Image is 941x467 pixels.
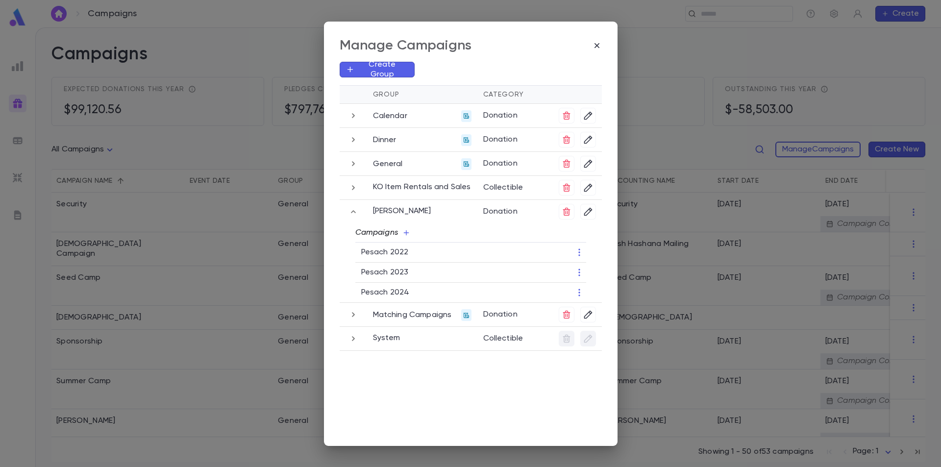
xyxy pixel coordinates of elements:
p: System [373,333,400,343]
p: Donation [483,132,547,145]
p: General [373,159,403,169]
p: Pesach 2023 [361,268,528,277]
p: Collectible [483,331,547,344]
p: [PERSON_NAME] [373,206,431,216]
p: Calendar [373,111,407,121]
button: Campaigns [347,223,418,242]
span: Group [373,91,399,98]
p: Pesach 2022 [361,247,528,257]
p: Matching Campaigns [373,310,452,320]
p: Campaigns [355,228,402,238]
span: Category [483,91,524,98]
p: Donation [483,108,547,121]
p: Collectible [483,180,547,193]
button: Create Group [340,62,415,77]
div: Manage Campaigns [340,37,472,54]
p: Donation [483,307,547,320]
p: KO Item Rentals and Sales [373,182,471,192]
p: Pesach 2024 [361,288,528,297]
p: Donation [483,204,547,217]
p: Donation [483,156,547,169]
p: Dinner [373,135,396,145]
p: Create Group [354,60,408,79]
